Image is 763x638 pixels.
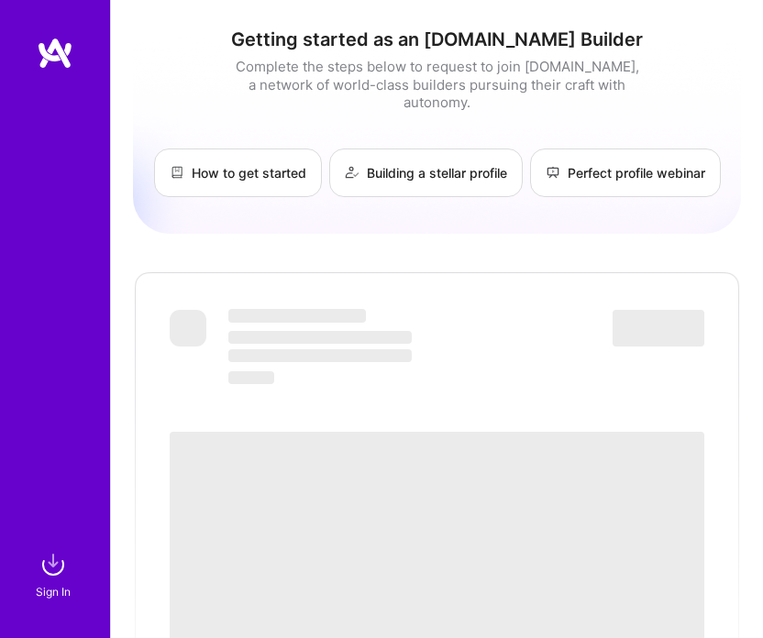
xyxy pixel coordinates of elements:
div: Sign In [36,583,71,601]
div: Complete the steps below to request to join [DOMAIN_NAME], a network of world-class builders purs... [231,58,644,112]
img: logo [37,37,73,70]
span: ‌ [228,371,274,384]
span: ‌ [228,331,412,344]
span: ‌ [228,309,366,323]
img: sign in [35,546,72,583]
span: ‌ [170,310,206,346]
img: How to get started [170,165,184,180]
a: How to get started [154,148,322,197]
a: sign inSign In [39,546,72,601]
span: ‌ [613,310,704,346]
img: Building a stellar profile [345,165,359,180]
span: ‌ [228,349,412,362]
a: Building a stellar profile [329,148,523,197]
a: Perfect profile webinar [530,148,721,197]
h1: Getting started as an [DOMAIN_NAME] Builder [133,28,741,50]
img: Perfect profile webinar [546,165,560,180]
